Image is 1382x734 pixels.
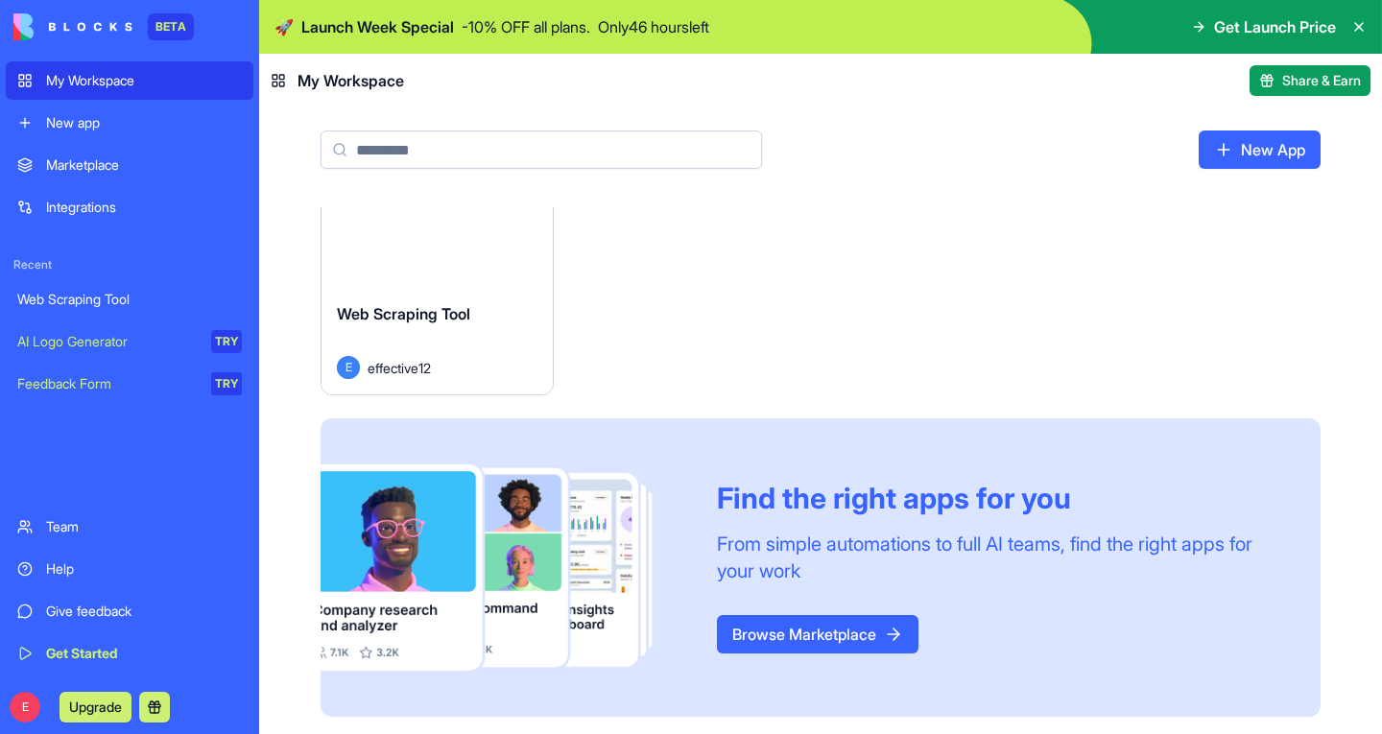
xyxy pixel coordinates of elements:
[6,508,253,546] a: Team
[462,15,590,38] p: - 10 % OFF all plans.
[39,469,322,489] div: FAQ
[301,15,454,38] span: Launch Week Special
[42,647,85,660] span: Home
[28,415,356,454] button: Search for help
[39,325,345,345] div: Create a ticket
[330,31,365,65] div: Close
[60,697,131,716] a: Upgrade
[261,31,299,69] img: Profile image for Michal
[6,280,253,319] a: Web Scraping Tool
[1214,15,1336,38] span: Get Launch Price
[38,136,345,169] p: Hi effective12 👋
[368,358,431,378] span: effective12
[1250,65,1370,96] button: Share & Earn
[6,257,253,272] span: Recent
[38,36,61,67] img: logo
[717,481,1275,515] div: Find the right apps for you
[38,169,345,201] p: How can we help?
[39,425,155,445] span: Search for help
[148,13,194,40] div: BETA
[6,322,253,361] a: AI Logo GeneratorTRY
[46,602,242,621] div: Give feedback
[1199,130,1321,169] a: New App
[256,599,384,675] button: Help
[6,188,253,226] a: Integrations
[6,104,253,142] a: New app
[159,647,226,660] span: Messages
[1282,71,1361,90] span: Share & Earn
[211,372,242,395] div: TRY
[39,361,322,381] div: Tickets
[225,31,263,69] img: Profile image for Shelly
[46,113,242,132] div: New app
[28,353,356,389] div: Tickets
[39,263,321,283] div: We typically reply within 3 hours
[17,332,198,351] div: AI Logo Generator
[46,517,242,536] div: Team
[17,374,198,393] div: Feedback Form
[28,462,356,497] div: FAQ
[6,634,253,673] a: Get Started
[6,146,253,184] a: Marketplace
[46,155,242,175] div: Marketplace
[13,13,132,40] img: logo
[46,559,242,579] div: Help
[46,71,242,90] div: My Workspace
[304,647,335,660] span: Help
[321,464,686,670] img: Frame_181_egmpey.png
[19,226,365,299] div: Send us a messageWe typically reply within 3 hours
[13,13,194,40] a: BETA
[128,599,255,675] button: Messages
[274,15,294,38] span: 🚀
[598,15,709,38] p: Only 46 hours left
[6,592,253,630] a: Give feedback
[46,644,242,663] div: Get Started
[6,365,253,403] a: Feedback FormTRY
[60,692,131,722] button: Upgrade
[6,550,253,588] a: Help
[211,330,242,353] div: TRY
[337,304,470,323] span: Web Scraping Tool
[46,198,242,217] div: Integrations
[10,692,40,722] span: E
[39,243,321,263] div: Send us a message
[298,69,404,92] span: My Workspace
[717,531,1275,584] div: From simple automations to full AI teams, find the right apps for your work
[6,61,253,100] a: My Workspace
[17,290,242,309] div: Web Scraping Tool
[337,356,360,379] span: E
[717,615,918,653] a: Browse Marketplace
[321,142,554,395] a: Web Scraping ToolEeffective12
